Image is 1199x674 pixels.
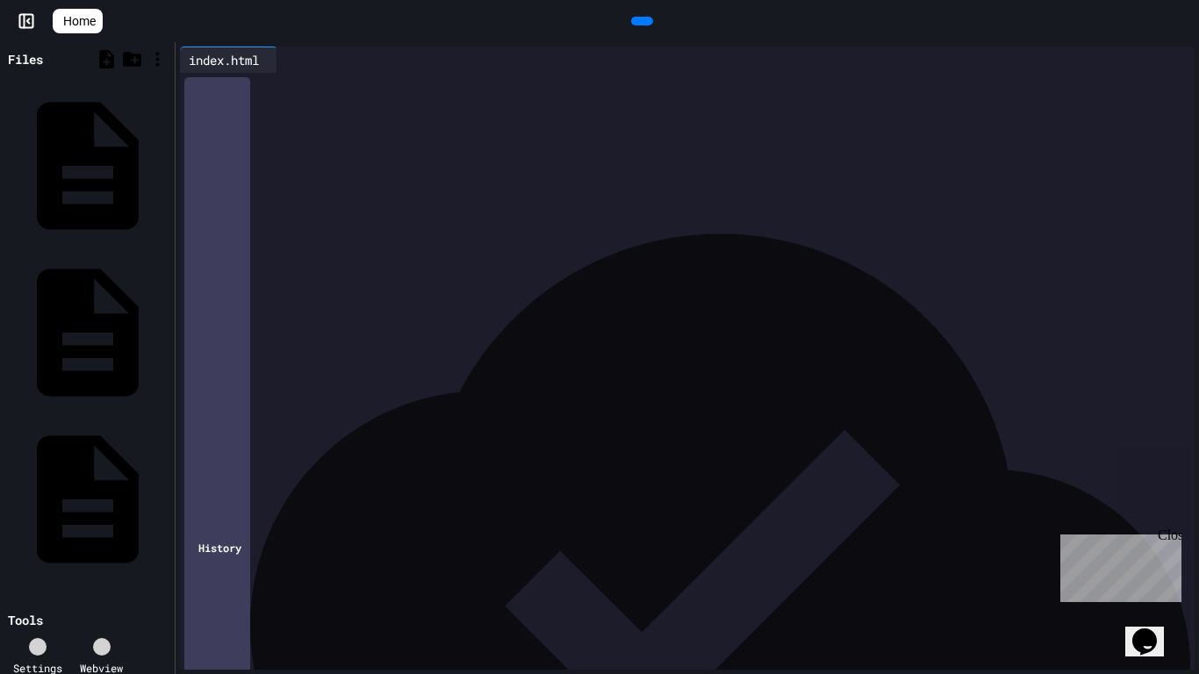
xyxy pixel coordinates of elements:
a: Home [53,9,103,33]
div: index.html [180,47,277,73]
div: index.html [180,51,268,69]
div: Tools [8,611,43,629]
div: Chat with us now!Close [7,7,121,111]
iframe: chat widget [1053,527,1181,602]
span: Home [63,12,96,30]
div: Files [8,50,43,68]
iframe: chat widget [1125,604,1181,656]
